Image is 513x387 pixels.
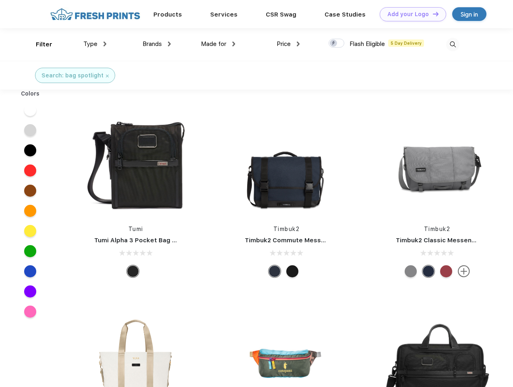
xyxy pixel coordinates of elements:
[433,12,439,16] img: DT
[297,42,300,46] img: dropdown.png
[396,237,496,244] a: Timbuk2 Classic Messenger Bag
[233,110,340,217] img: func=resize&h=266
[405,265,417,277] div: Eco Gunmetal
[269,265,281,277] div: Eco Nautical
[83,40,97,48] span: Type
[94,237,188,244] a: Tumi Alpha 3 Pocket Bag Small
[384,110,491,217] img: func=resize&h=266
[168,42,171,46] img: dropdown.png
[461,10,478,19] div: Sign in
[143,40,162,48] span: Brands
[273,226,300,232] a: Timbuk2
[440,265,452,277] div: Eco Bookish
[103,42,106,46] img: dropdown.png
[41,71,103,80] div: Search: bag spotlight
[286,265,298,277] div: Eco Black
[458,265,470,277] img: more.svg
[232,42,235,46] img: dropdown.png
[422,265,434,277] div: Eco Nautical
[36,40,52,49] div: Filter
[106,75,109,77] img: filter_cancel.svg
[127,265,139,277] div: Black
[201,40,226,48] span: Made for
[128,226,143,232] a: Tumi
[350,40,385,48] span: Flash Eligible
[424,226,451,232] a: Timbuk2
[387,11,429,18] div: Add your Logo
[82,110,189,217] img: func=resize&h=266
[388,40,424,47] span: 5 Day Delivery
[446,38,459,51] img: desktop_search.svg
[48,7,143,21] img: fo%20logo%202.webp
[245,237,353,244] a: Timbuk2 Commute Messenger Bag
[15,89,46,98] div: Colors
[452,7,486,21] a: Sign in
[277,40,291,48] span: Price
[153,11,182,18] a: Products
